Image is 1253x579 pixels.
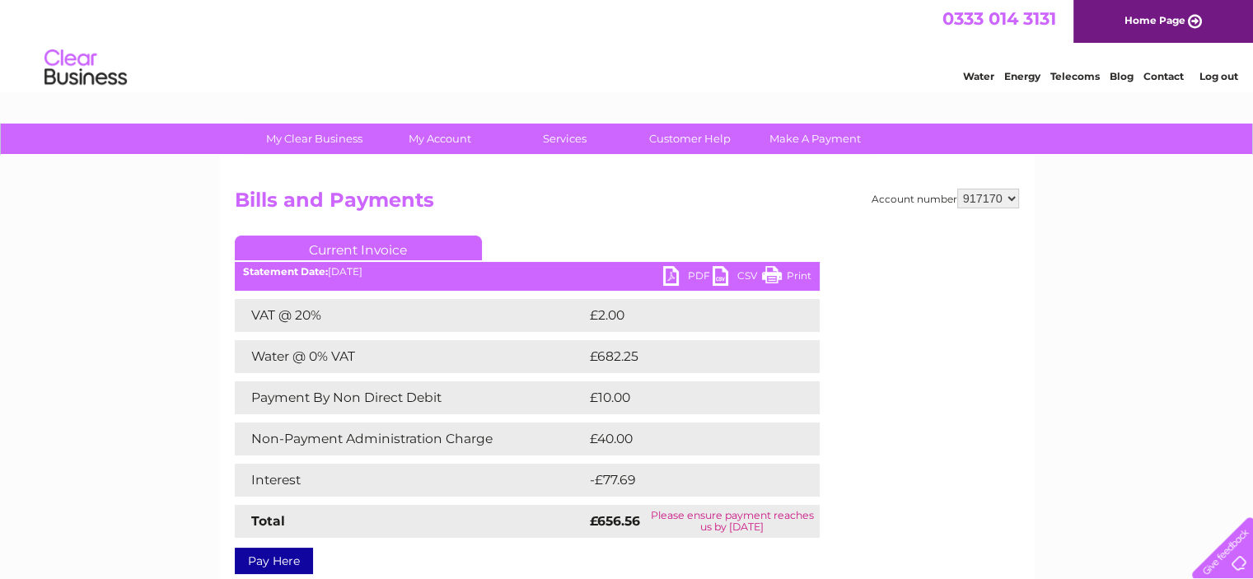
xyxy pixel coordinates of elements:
a: Water [963,70,994,82]
td: -£77.69 [586,464,789,497]
div: Clear Business is a trading name of Verastar Limited (registered in [GEOGRAPHIC_DATA] No. 3667643... [238,9,1017,80]
a: Current Invoice [235,236,482,260]
a: Services [497,124,633,154]
a: Pay Here [235,548,313,574]
a: Telecoms [1050,70,1100,82]
b: Statement Date: [243,265,328,278]
td: Non-Payment Administration Charge [235,423,586,455]
td: Please ensure payment reaches us by [DATE] [645,505,820,538]
a: My Clear Business [246,124,382,154]
a: Customer Help [622,124,758,154]
td: Payment By Non Direct Debit [235,381,586,414]
a: Blog [1110,70,1134,82]
td: £10.00 [586,381,786,414]
h2: Bills and Payments [235,189,1019,220]
a: Log out [1199,70,1237,82]
a: Make A Payment [747,124,883,154]
td: £682.25 [586,340,790,373]
td: £40.00 [586,423,788,455]
a: Energy [1004,70,1040,82]
td: £2.00 [586,299,782,332]
strong: Total [251,513,285,529]
a: CSV [713,266,762,290]
a: Print [762,266,811,290]
div: [DATE] [235,266,820,278]
a: PDF [663,266,713,290]
td: Water @ 0% VAT [235,340,586,373]
a: My Account [372,124,507,154]
td: Interest [235,464,586,497]
td: VAT @ 20% [235,299,586,332]
a: 0333 014 3131 [942,8,1056,29]
div: Account number [872,189,1019,208]
strong: £656.56 [590,513,640,529]
a: Contact [1143,70,1184,82]
img: logo.png [44,43,128,93]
